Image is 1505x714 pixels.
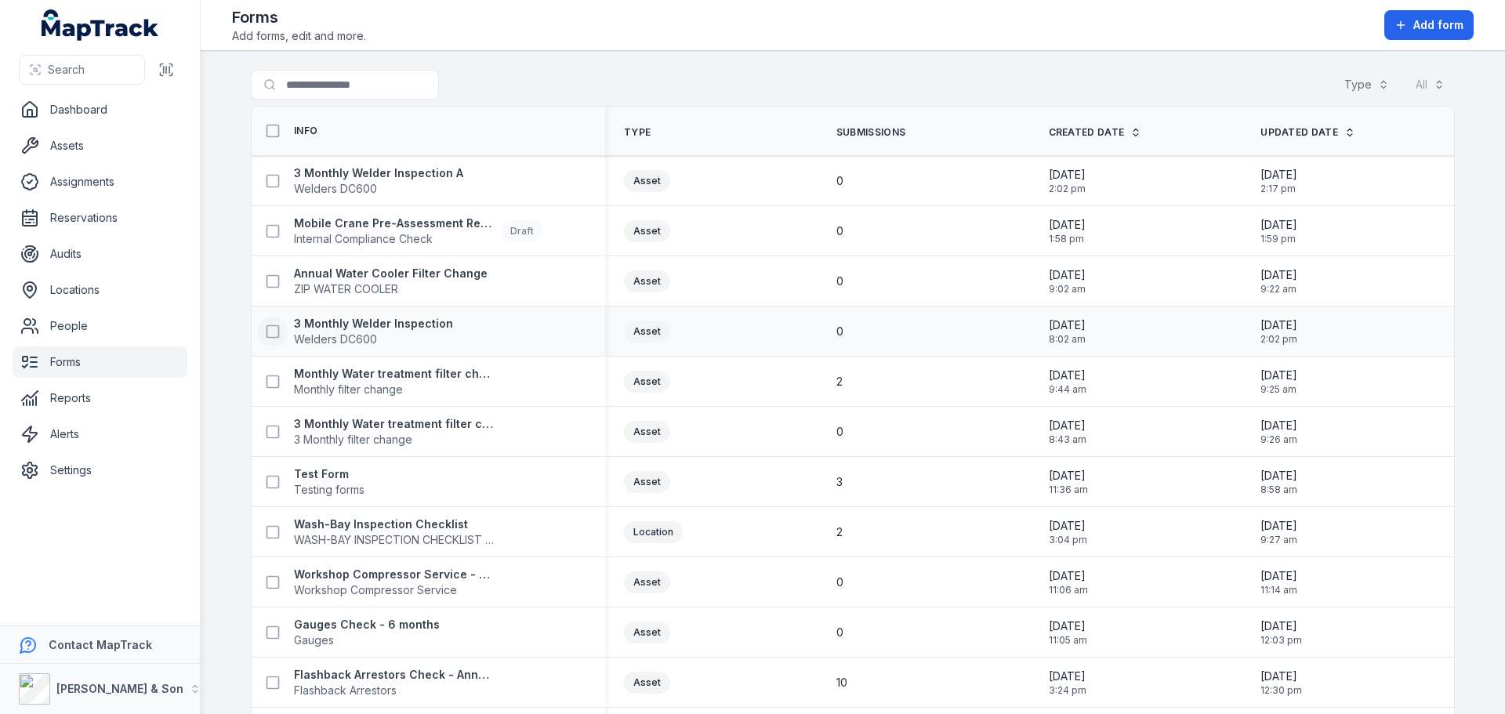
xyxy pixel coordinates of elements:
time: 11/07/2025, 9:26:07 am [1260,418,1297,446]
strong: Wash-Bay Inspection Checklist [294,516,495,532]
span: Add form [1413,17,1463,33]
span: [DATE] [1049,267,1086,283]
span: 10 [836,675,847,690]
strong: [PERSON_NAME] & Son [56,682,183,695]
a: Alerts [13,419,187,450]
span: Submissions [836,126,905,139]
time: 11/07/2025, 9:25:38 am [1260,368,1297,396]
a: Workshop Compressor Service - 4 monthsWorkshop Compressor Service [294,567,495,598]
span: 0 [836,173,843,189]
div: Asset [624,571,670,593]
span: 11:05 am [1049,634,1087,647]
span: 1:59 pm [1260,233,1297,245]
a: MapTrack [42,9,159,41]
h2: Forms [232,6,366,28]
div: Asset [624,672,670,694]
span: [DATE] [1260,618,1302,634]
span: 12:30 pm [1260,684,1302,697]
strong: Contact MapTrack [49,638,152,651]
span: Flashback Arrestors [294,683,495,698]
span: [DATE] [1049,418,1086,433]
span: [DATE] [1049,669,1086,684]
span: 0 [836,625,843,640]
strong: 3 Monthly Water treatment filter change [294,416,495,432]
span: ZIP WATER COOLER [294,281,488,297]
span: Search [48,62,85,78]
span: 3 Monthly filter change [294,432,495,448]
span: 8:43 am [1049,433,1086,446]
a: Assets [13,130,187,161]
strong: 3 Monthly Welder Inspection [294,316,453,332]
span: [DATE] [1049,317,1086,333]
span: 9:02 am [1049,283,1086,295]
span: [DATE] [1260,669,1302,684]
a: Gauges Check - 6 monthsGauges [294,617,440,648]
a: Flashback Arrestors Check - AnnualFlashback Arrestors [294,667,495,698]
a: People [13,310,187,342]
time: 11/07/2025, 9:27:04 am [1260,518,1297,546]
time: 16/04/2025, 11:05:48 am [1049,618,1087,647]
span: 3:24 pm [1049,684,1086,697]
span: [DATE] [1049,468,1088,484]
a: Dashboard [13,94,187,125]
a: Assignments [13,166,187,198]
strong: Workshop Compressor Service - 4 months [294,567,495,582]
div: Asset [624,371,670,393]
strong: Gauges Check - 6 months [294,617,440,632]
button: Add form [1384,10,1474,40]
span: Info [294,125,317,137]
span: [DATE] [1049,368,1086,383]
a: Settings [13,455,187,486]
a: Reports [13,382,187,414]
strong: Annual Water Cooler Filter Change [294,266,488,281]
span: 11:14 am [1260,584,1297,596]
span: WASH-BAY INSPECTION CHECKLIST FORM AND CHECKLIST [294,532,495,548]
span: 9:25 am [1260,383,1297,396]
time: 11/07/2025, 8:02:25 am [1049,317,1086,346]
strong: Test Form [294,466,364,482]
strong: Monthly Water treatment filter change [294,366,495,382]
div: Asset [624,622,670,643]
span: Updated Date [1260,126,1338,139]
span: 1:58 pm [1049,233,1086,245]
span: [DATE] [1260,418,1297,433]
span: [DATE] [1260,167,1297,183]
span: 2 [836,524,843,540]
a: 3 Monthly Water treatment filter change3 Monthly filter change [294,416,495,448]
span: [DATE] [1260,568,1297,584]
time: 26/05/2025, 3:04:39 pm [1049,518,1087,546]
strong: Mobile Crane Pre-Assessment Report [294,216,495,231]
time: 12/08/2025, 2:02:45 pm [1049,167,1086,195]
span: 0 [836,223,843,239]
div: Asset [624,321,670,343]
span: [DATE] [1049,568,1088,584]
span: 9:27 am [1260,534,1297,546]
span: 2 [836,374,843,390]
time: 12/08/2025, 2:17:43 pm [1260,167,1297,195]
time: 07/08/2025, 1:58:38 pm [1049,217,1086,245]
a: Audits [13,238,187,270]
span: [DATE] [1260,217,1297,233]
span: Gauges [294,632,440,648]
span: 9:26 am [1260,433,1297,446]
a: 3 Monthly Welder InspectionWelders DC600 [294,316,453,347]
span: Add forms, edit and more. [232,28,366,44]
time: 10/07/2025, 8:43:32 am [1049,418,1086,446]
span: 0 [836,274,843,289]
a: Wash-Bay Inspection ChecklistWASH-BAY INSPECTION CHECKLIST FORM AND CHECKLIST [294,516,495,548]
a: Annual Water Cooler Filter ChangeZIP WATER COOLER [294,266,488,297]
span: [DATE] [1260,267,1297,283]
span: 11:36 am [1049,484,1088,496]
span: 2:02 pm [1260,333,1297,346]
a: 3 Monthly Welder Inspection AWelders DC600 [294,165,463,197]
div: Draft [501,220,543,242]
time: 16/04/2025, 11:14:52 am [1260,568,1297,596]
span: 3 [836,474,843,490]
div: Asset [624,220,670,242]
span: [DATE] [1049,518,1087,534]
div: Asset [624,471,670,493]
span: Welders DC600 [294,332,453,347]
time: 12/08/2025, 2:02:38 pm [1260,317,1297,346]
a: Created Date [1049,126,1142,139]
span: 9:22 am [1260,283,1297,295]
